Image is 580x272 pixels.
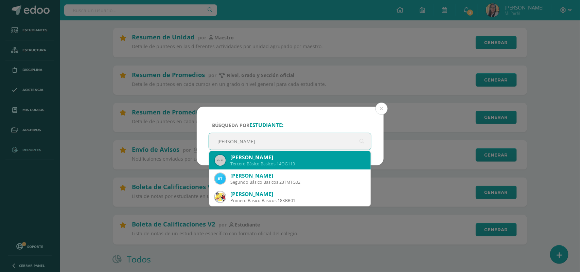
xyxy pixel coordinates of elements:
span: Búsqueda por [212,122,284,128]
div: Segundo Básico Basicos 23TMTG02 [230,179,366,185]
img: 45x45 [215,155,226,166]
input: ej. Nicholas Alekzander, etc. [209,133,371,150]
div: Tercero Básico Basicos 14OG113 [230,161,366,167]
img: 48c398fb785a2099634bf6fdb20721f2.png [215,173,226,184]
div: [PERSON_NAME] [230,172,366,179]
strong: estudiante: [250,122,284,129]
div: [PERSON_NAME] [230,191,366,198]
button: Close (Esc) [375,103,388,115]
div: [PERSON_NAME] [230,154,366,161]
img: cdb3b6f897a4e2aff14a55ad3053fa36.png [215,192,226,202]
div: Primero Básico Basicos 18KBR01 [230,198,366,203]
